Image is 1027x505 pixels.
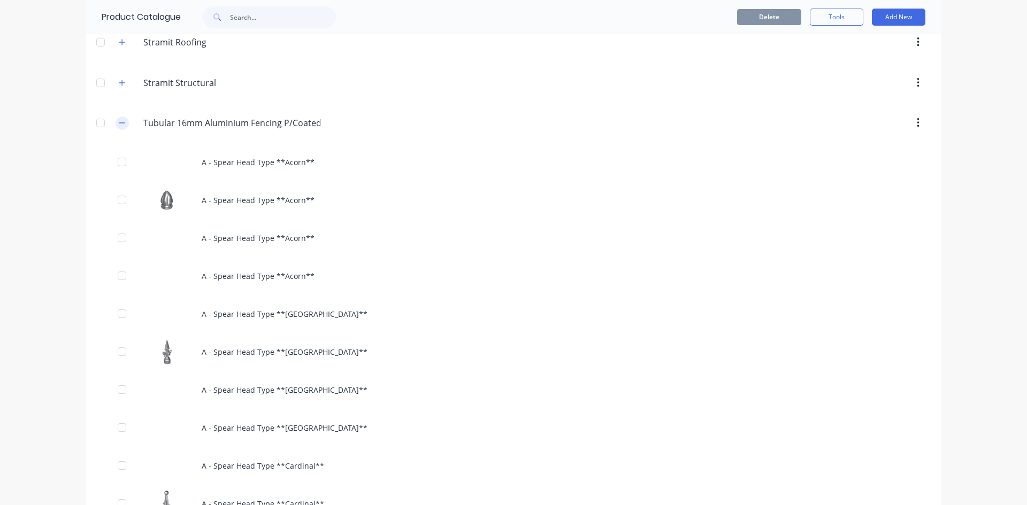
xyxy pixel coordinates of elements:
input: Enter category name [143,76,270,89]
button: Add New [872,9,925,26]
div: A - Spear Head Type **Camden**A - Spear Head Type **[GEOGRAPHIC_DATA]** [86,333,941,371]
div: A - Spear Head Type **Acorn** [86,143,941,181]
div: A - Spear Head Type **[GEOGRAPHIC_DATA]** [86,371,941,409]
button: Delete [737,9,801,25]
div: A - Spear Head Type **[GEOGRAPHIC_DATA]** [86,409,941,447]
div: A - Spear Head Type **Acorn**A - Spear Head Type **Acorn** [86,181,941,219]
div: A - Spear Head Type **[GEOGRAPHIC_DATA]** [86,295,941,333]
input: Search... [230,6,336,28]
input: Enter category name [143,116,320,129]
input: Enter category name [143,36,270,49]
div: A - Spear Head Type **Acorn** [86,219,941,257]
div: A - Spear Head Type **Cardinal** [86,447,941,485]
button: Tools [810,9,863,26]
div: A - Spear Head Type **Acorn** [86,257,941,295]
